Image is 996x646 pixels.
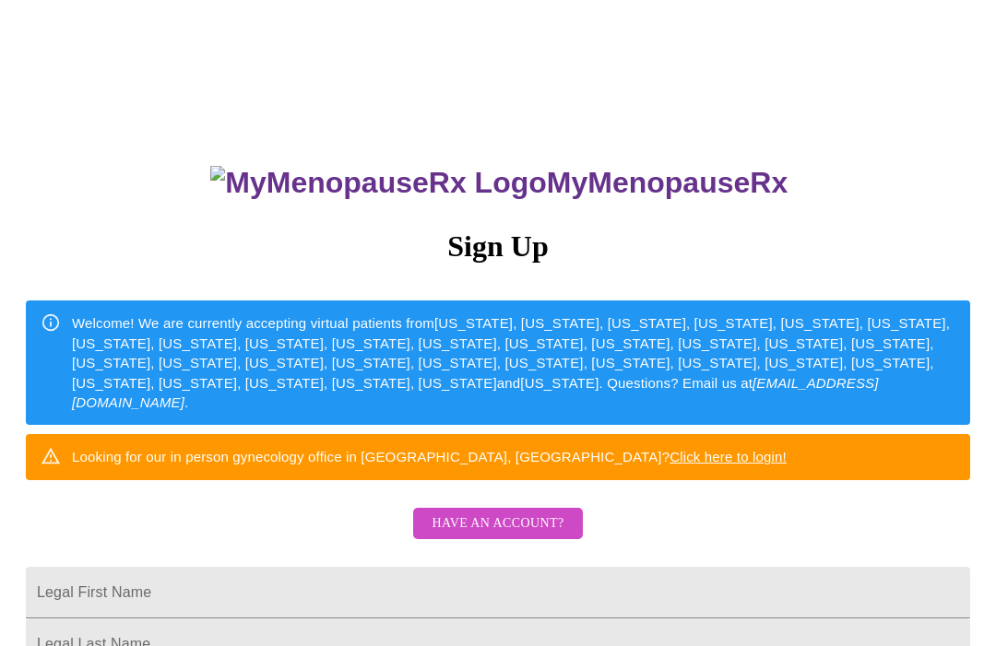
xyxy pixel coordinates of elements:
h3: Sign Up [26,229,970,264]
div: Welcome! We are currently accepting virtual patients from [US_STATE], [US_STATE], [US_STATE], [US... [72,306,955,419]
div: Looking for our in person gynecology office in [GEOGRAPHIC_DATA], [GEOGRAPHIC_DATA]? [72,440,787,474]
span: Have an account? [432,512,563,535]
button: Have an account? [413,508,582,540]
a: Have an account? [409,528,587,544]
a: Click here to login! [670,449,787,464]
em: [EMAIL_ADDRESS][DOMAIN_NAME] [72,375,879,410]
img: MyMenopauseRx Logo [210,166,546,200]
h3: MyMenopauseRx [29,166,971,200]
